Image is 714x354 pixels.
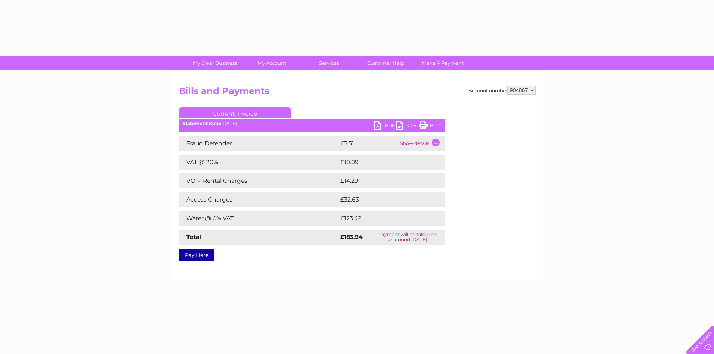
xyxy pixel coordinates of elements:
td: £3.51 [338,136,398,151]
a: My Clear Business [184,56,246,70]
strong: Total [186,233,202,240]
a: Current Invoice [179,107,291,118]
div: [DATE] [179,121,445,126]
a: Pay Here [179,249,214,261]
a: PDF [374,121,396,132]
td: Water @ 0% VAT [179,211,338,226]
td: £14.29 [338,173,429,188]
a: Print [419,121,441,132]
td: VOIP Rental Charges [179,173,338,188]
td: £123.42 [338,211,431,226]
td: VAT @ 20% [179,155,338,170]
td: £10.09 [338,155,430,170]
a: Services [298,56,360,70]
div: Account number [469,86,536,95]
td: £32.63 [338,192,430,207]
b: Statement Date: [183,121,221,126]
td: Fraud Defender [179,136,338,151]
strong: £183.94 [340,233,363,240]
a: CSV [396,121,419,132]
td: Show details [398,136,445,151]
td: Payment will be taken on or around [DATE] [370,230,445,245]
h2: Bills and Payments [179,86,536,100]
a: Make A Payment [412,56,474,70]
a: Customer Help [355,56,417,70]
td: Access Charges [179,192,338,207]
a: My Account [241,56,303,70]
